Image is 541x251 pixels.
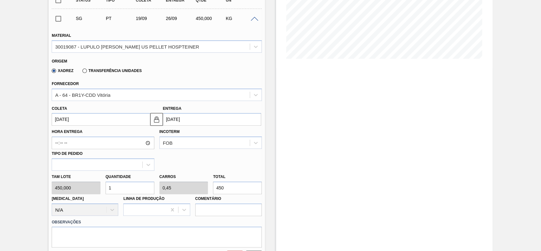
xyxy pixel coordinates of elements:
div: 19/09/2025 [134,16,167,21]
label: Tam lote [52,172,100,182]
label: Material [52,33,71,38]
div: A - 64 - BR1Y-CDD Vitória [55,92,110,97]
label: Linha de Produção [123,196,164,201]
div: FOB [163,140,173,146]
label: Carros [159,175,176,179]
label: Entrega [163,106,182,111]
div: Sugestão Criada [74,16,107,21]
label: Comentário [195,194,262,203]
div: 26/09/2025 [164,16,197,21]
button: locked [150,113,163,126]
label: Tipo de pedido [52,151,82,156]
div: KG [224,16,257,21]
div: 30019087 - LUPULO [PERSON_NAME] US PELLET HOSPTEINER [55,44,199,49]
label: Quantidade [106,175,131,179]
label: Fornecedor [52,82,79,86]
label: Origem [52,59,67,63]
label: Total [213,175,225,179]
label: [MEDICAL_DATA] [52,196,84,201]
div: 450,000 [194,16,227,21]
label: Xadrez [52,69,74,73]
div: Pedido de Transferência [104,16,137,21]
label: Observações [52,218,262,227]
label: Transferência Unidades [82,69,142,73]
img: locked [153,116,160,123]
input: dd/mm/yyyy [52,113,150,126]
input: dd/mm/yyyy [163,113,261,126]
label: Hora Entrega [52,127,154,136]
label: Coleta [52,106,67,111]
label: Incoterm [159,129,180,134]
